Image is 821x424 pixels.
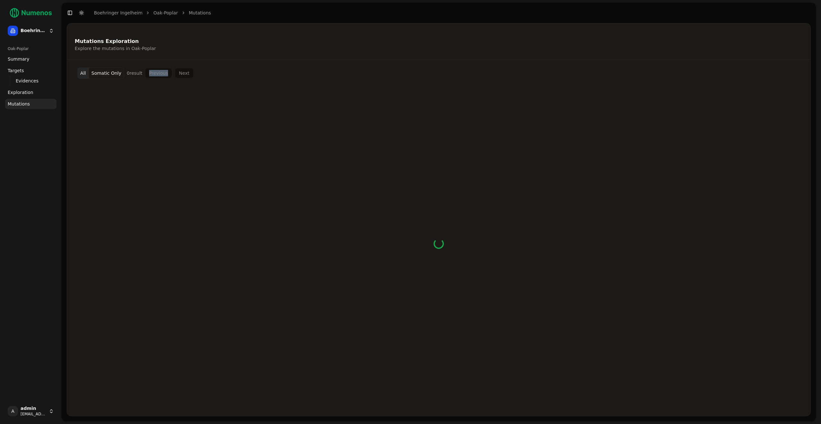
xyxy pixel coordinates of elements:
div: Explore the mutations in Oak-Poplar [75,45,801,52]
button: Aadmin[EMAIL_ADDRESS] [5,403,56,419]
a: Mutations [5,99,56,109]
a: Oak-Poplar [153,10,178,16]
button: Toggle Dark Mode [77,8,86,17]
button: Somatic Only [89,67,124,79]
a: Boehringer Ingelheim [94,10,142,16]
span: admin [21,406,46,411]
button: Toggle Sidebar [65,8,74,17]
span: Boehringer Ingelheim [21,28,46,34]
span: Mutations [8,101,30,107]
span: Summary [8,56,30,62]
img: Numenos [5,5,56,21]
a: Summary [5,54,56,64]
span: Evidences [16,78,38,84]
span: A [8,406,18,416]
span: 0 result [127,71,142,76]
button: Boehringer Ingelheim [5,23,56,38]
span: Exploration [8,89,33,96]
nav: breadcrumb [94,10,211,16]
span: Targets [8,67,24,74]
a: Exploration [5,87,56,98]
div: Mutations Exploration [75,39,801,44]
div: Oak-Poplar [5,44,56,54]
span: [EMAIL_ADDRESS] [21,411,46,417]
a: Mutations [189,10,211,16]
a: Evidences [13,76,49,85]
button: All [77,67,89,79]
a: Targets [5,65,56,76]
